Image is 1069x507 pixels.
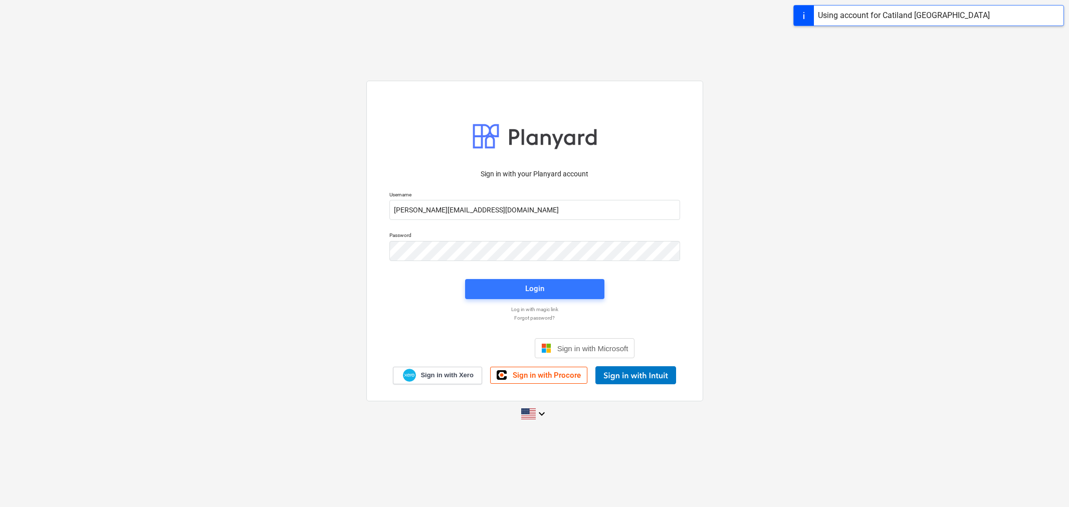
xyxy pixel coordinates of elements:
[430,337,532,359] iframe: Sign in with Google Button
[536,408,548,420] i: keyboard_arrow_down
[541,343,551,353] img: Microsoft logo
[490,367,587,384] a: Sign in with Procore
[384,315,685,321] a: Forgot password?
[393,367,482,384] a: Sign in with Xero
[389,191,680,200] p: Username
[525,282,544,295] div: Login
[513,371,581,380] span: Sign in with Procore
[420,371,473,380] span: Sign in with Xero
[403,369,416,382] img: Xero logo
[389,169,680,179] p: Sign in with your Planyard account
[389,200,680,220] input: Username
[557,344,628,353] span: Sign in with Microsoft
[465,279,604,299] button: Login
[384,306,685,313] a: Log in with magic link
[389,232,680,240] p: Password
[818,10,990,22] div: Using account for Catiland [GEOGRAPHIC_DATA]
